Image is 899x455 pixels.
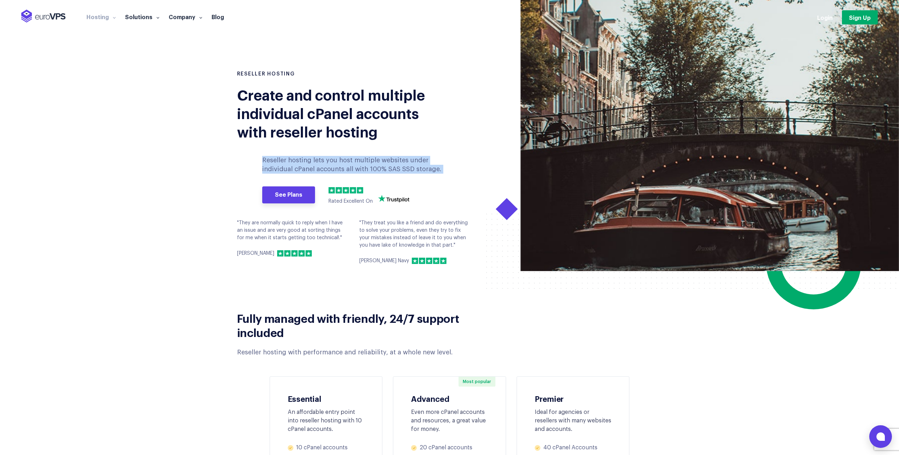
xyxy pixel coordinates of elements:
h3: Premier [535,394,612,403]
a: Sign Up [842,10,878,24]
a: Solutions [120,13,164,20]
img: EuroVPS [21,10,66,23]
a: Blog [207,13,229,20]
a: Hosting [82,13,120,20]
button: Open chat window [869,425,892,448]
img: 5 [357,187,363,193]
img: 1 [412,258,418,264]
h3: Advanced [411,394,488,403]
div: An affordable entry point into reseller hosting with 10 cPanel accounts. [288,408,365,433]
div: Create and control multiple individual cPanel accounts with reseller hosting [237,85,434,140]
div: "They treat you like a friend and do everything to solve your problems, even they try to fix your... [359,219,471,265]
div: "They are normally quick to reply when I have an issue and are very good at sorting things for me... [237,219,349,257]
li: 10 cPanel accounts [288,444,365,451]
div: Even more cPanel accounts and resources, a great value for money. [411,408,488,433]
a: Login [817,13,833,21]
img: 3 [426,258,432,264]
img: 4 [350,187,356,193]
h1: RESELLER HOSTING [237,71,444,78]
img: 1 [277,250,283,257]
p: Reseller hosting lets you host multiple websites under individual cPanel accounts all with 100% S... [262,156,444,174]
span: Rated Excellent On [328,199,373,204]
span: Most popular [459,377,495,387]
li: 20 cPanel accounts [411,444,488,451]
img: 2 [419,258,425,264]
img: 4 [298,250,305,257]
p: [PERSON_NAME] Navy [359,257,409,265]
img: 4 [433,258,439,264]
img: 1 [328,187,335,193]
img: 3 [343,187,349,193]
h2: Fully managed with friendly, 24/7 support included [237,311,481,339]
img: 5 [305,250,312,257]
p: [PERSON_NAME] [237,250,274,257]
img: 3 [291,250,298,257]
img: 2 [336,187,342,193]
a: Company [164,13,207,20]
div: Reseller hosting with performance and reliability, at a whole new level. [237,348,481,357]
li: 40 cPanel Accounts [535,444,612,451]
div: Ideal for agencies or resellers with many websites and accounts. [535,408,612,433]
h3: Essential [288,394,365,403]
img: 5 [440,258,446,264]
img: 2 [284,250,291,257]
a: See Plans [262,186,315,203]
